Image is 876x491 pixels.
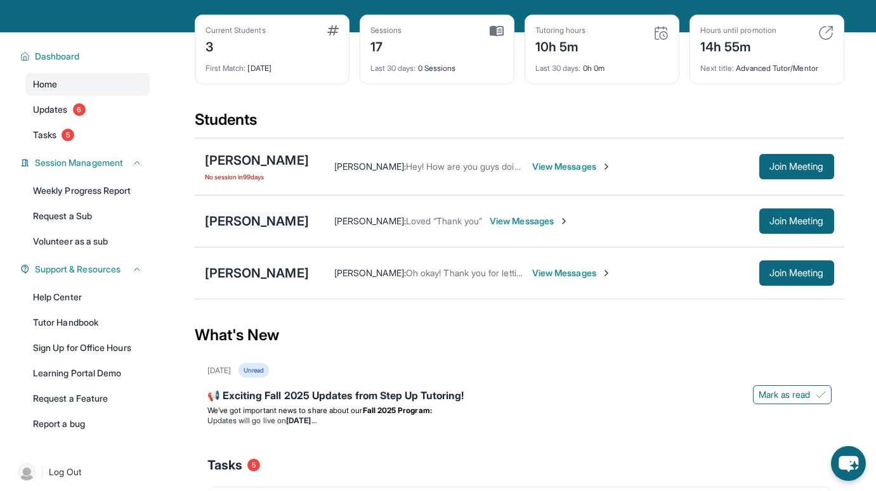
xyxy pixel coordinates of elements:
[769,217,824,225] span: Join Meeting
[33,129,56,141] span: Tasks
[247,459,260,471] span: 5
[406,215,482,226] span: Loved “Thank you”
[700,56,834,73] div: Advanced Tutor/Mentor
[18,463,36,481] img: user-img
[653,25,669,41] img: card
[33,103,68,116] span: Updates
[334,267,406,278] span: [PERSON_NAME] :
[700,35,776,56] div: 14h 55m
[62,129,74,141] span: 5
[759,154,834,179] button: Join Meeting
[370,35,402,56] div: 17
[207,456,242,474] span: Tasks
[490,25,504,37] img: card
[195,307,844,363] div: What's New
[601,162,611,172] img: Chevron-Right
[207,416,832,426] li: Updates will go live on
[753,385,832,404] button: Mark as read
[769,269,824,277] span: Join Meeting
[535,56,669,73] div: 0h 0m
[559,216,569,226] img: Chevron-Right
[818,25,834,41] img: card
[73,103,86,116] span: 6
[759,388,811,401] span: Mark as read
[25,387,150,410] a: Request a Feature
[25,286,150,309] a: Help Center
[239,363,269,378] div: Unread
[206,35,266,56] div: 3
[490,215,569,227] span: View Messages
[30,156,142,169] button: Session Management
[535,63,581,73] span: Last 30 days :
[816,390,826,400] img: Mark as read
[207,388,832,405] div: 📢 Exciting Fall 2025 Updates from Step Up Tutoring!
[601,268,611,278] img: Chevron-Right
[49,466,82,478] span: Log Out
[25,412,150,435] a: Report a bug
[205,264,309,282] div: [PERSON_NAME]
[206,25,266,35] div: Current Students
[831,446,866,481] button: chat-button
[25,336,150,359] a: Sign Up for Office Hours
[700,25,776,35] div: Hours until promotion
[327,25,339,35] img: card
[25,124,150,146] a: Tasks5
[759,260,834,286] button: Join Meeting
[195,110,844,137] div: Students
[535,35,586,56] div: 10h 5m
[207,405,363,415] span: We’ve got important news to share about our
[370,63,416,73] span: Last 30 days :
[207,366,231,376] div: [DATE]
[25,179,150,202] a: Weekly Progress Report
[25,362,150,385] a: Learning Portal Demo
[25,205,150,227] a: Request a Sub
[700,63,735,73] span: Next title :
[759,208,834,234] button: Join Meeting
[205,212,309,230] div: [PERSON_NAME]
[25,98,150,121] a: Updates6
[532,160,611,173] span: View Messages
[334,215,406,226] span: [PERSON_NAME] :
[206,63,246,73] span: First Match :
[206,56,339,73] div: [DATE]
[363,405,432,415] strong: Fall 2025 Program:
[13,458,150,486] a: |Log Out
[532,267,611,279] span: View Messages
[30,263,142,276] button: Support & Resources
[35,263,121,276] span: Support & Resources
[205,151,309,169] div: [PERSON_NAME]
[769,163,824,170] span: Join Meeting
[25,230,150,253] a: Volunteer as a sub
[25,73,150,96] a: Home
[406,267,568,278] span: Oh okay! Thank you for letting me know!
[286,416,316,425] strong: [DATE]
[30,50,142,63] button: Dashboard
[205,172,309,182] span: No session in 99 days
[535,25,586,35] div: Tutoring hours
[33,78,57,91] span: Home
[334,161,406,172] span: [PERSON_NAME] :
[35,50,80,63] span: Dashboard
[370,56,504,73] div: 0 Sessions
[25,311,150,334] a: Tutor Handbook
[35,156,123,169] span: Session Management
[41,464,44,480] span: |
[370,25,402,35] div: Sessions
